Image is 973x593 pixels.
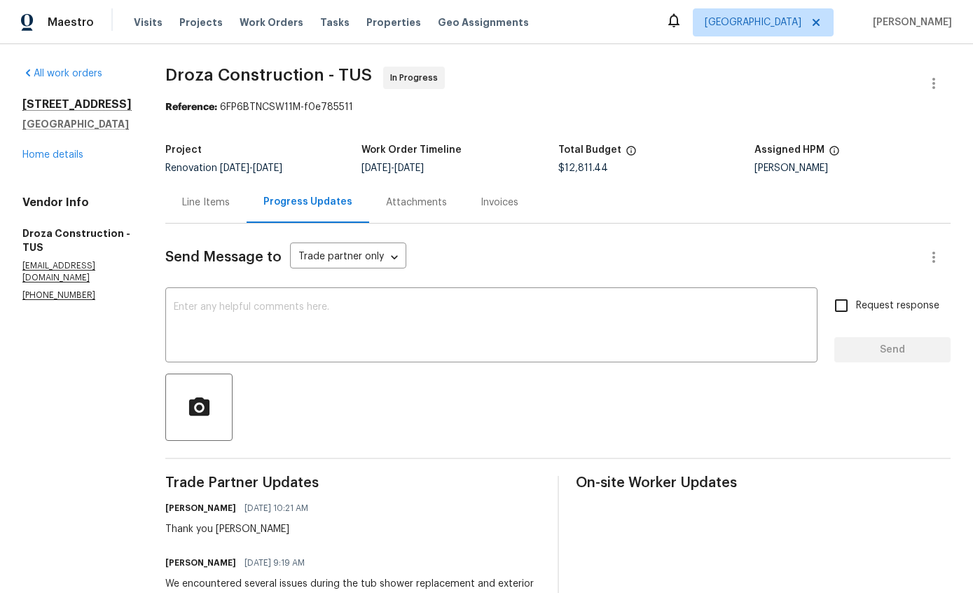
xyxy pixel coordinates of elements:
span: Work Orders [240,15,303,29]
h5: Droza Construction - TUS [22,226,132,254]
h5: Work Order Timeline [361,145,462,155]
div: Invoices [481,196,518,210]
span: [DATE] [394,163,424,173]
span: Droza Construction - TUS [165,67,372,83]
span: Geo Assignments [438,15,529,29]
h6: [PERSON_NAME] [165,556,236,570]
span: [DATE] 9:19 AM [244,556,305,570]
h5: Project [165,145,202,155]
span: [GEOGRAPHIC_DATA] [705,15,801,29]
div: Line Items [182,196,230,210]
span: - [220,163,282,173]
div: Progress Updates [263,195,352,209]
span: The total cost of line items that have been proposed by Opendoor. This sum includes line items th... [626,145,637,163]
div: Attachments [386,196,447,210]
b: Reference: [165,102,217,112]
span: - [361,163,424,173]
span: $12,811.44 [558,163,608,173]
div: [PERSON_NAME] [754,163,951,173]
span: In Progress [390,71,443,85]
span: [DATE] [253,163,282,173]
span: [PERSON_NAME] [867,15,952,29]
h4: Vendor Info [22,196,132,210]
span: [DATE] 10:21 AM [244,501,308,515]
a: Home details [22,150,83,160]
span: Tasks [320,18,350,27]
span: [DATE] [220,163,249,173]
h6: [PERSON_NAME] [165,501,236,515]
span: On-site Worker Updates [576,476,951,490]
span: Request response [856,299,939,313]
span: Maestro [48,15,94,29]
span: [DATE] [361,163,391,173]
div: Trade partner only [290,246,406,269]
div: Thank you [PERSON_NAME] [165,522,317,536]
a: All work orders [22,69,102,79]
h5: Total Budget [558,145,621,155]
div: 6FP6BTNCSW11M-f0e785511 [165,100,951,114]
h5: Assigned HPM [754,145,824,155]
span: Visits [134,15,163,29]
span: Send Message to [165,250,282,264]
span: The hpm assigned to this work order. [829,145,840,163]
span: Trade Partner Updates [165,476,541,490]
span: Properties [366,15,421,29]
span: Projects [179,15,223,29]
span: Renovation [165,163,282,173]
